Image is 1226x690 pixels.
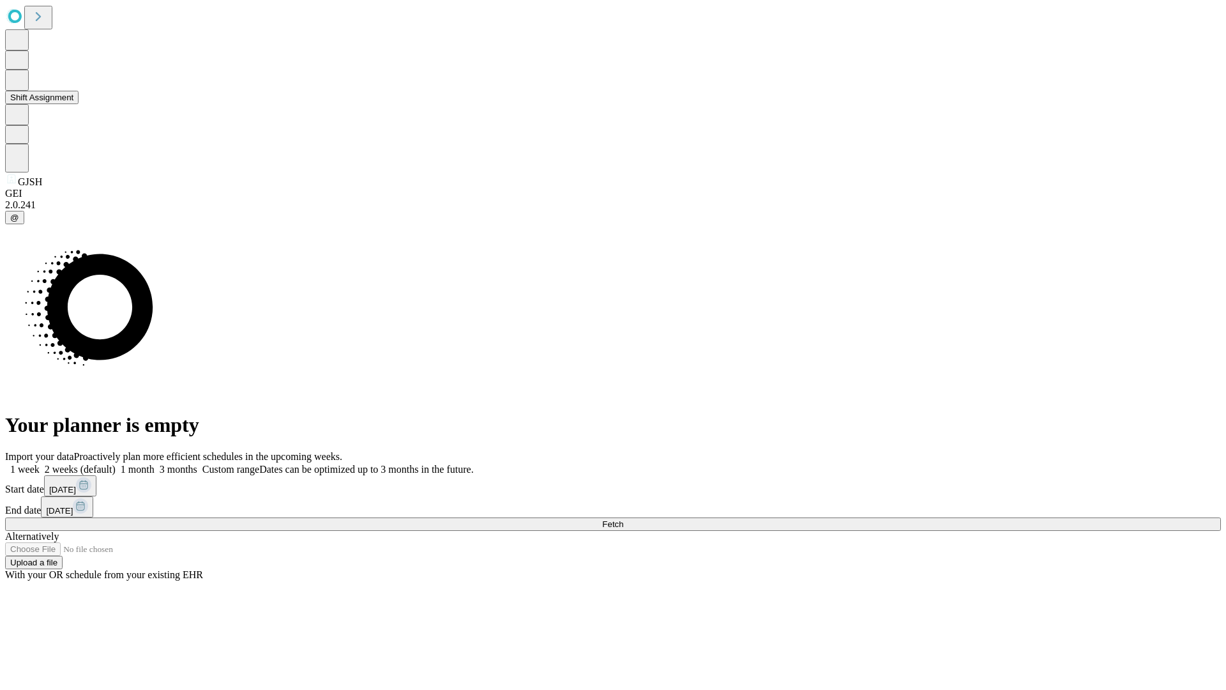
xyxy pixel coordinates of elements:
[5,199,1221,211] div: 2.0.241
[5,496,1221,517] div: End date
[259,464,473,475] span: Dates can be optimized up to 3 months in the future.
[5,531,59,542] span: Alternatively
[5,569,203,580] span: With your OR schedule from your existing EHR
[160,464,197,475] span: 3 months
[74,451,342,462] span: Proactively plan more efficient schedules in the upcoming weeks.
[18,176,42,187] span: GJSH
[5,556,63,569] button: Upload a file
[5,91,79,104] button: Shift Assignment
[602,519,623,529] span: Fetch
[41,496,93,517] button: [DATE]
[5,188,1221,199] div: GEI
[49,485,76,494] span: [DATE]
[10,213,19,222] span: @
[5,211,24,224] button: @
[5,517,1221,531] button: Fetch
[5,475,1221,496] div: Start date
[121,464,155,475] span: 1 month
[10,464,40,475] span: 1 week
[45,464,116,475] span: 2 weeks (default)
[5,413,1221,437] h1: Your planner is empty
[46,506,73,516] span: [DATE]
[202,464,259,475] span: Custom range
[5,451,74,462] span: Import your data
[44,475,96,496] button: [DATE]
